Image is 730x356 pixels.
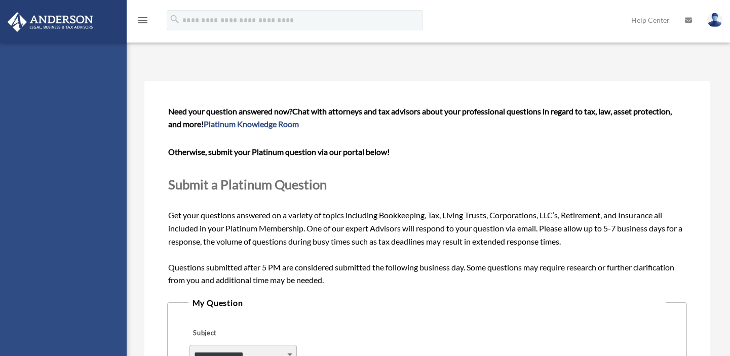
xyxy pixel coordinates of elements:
[188,296,666,310] legend: My Question
[137,14,149,26] i: menu
[169,14,180,25] i: search
[168,147,390,156] b: Otherwise, submit your Platinum question via our portal below!
[204,119,299,129] a: Platinum Knowledge Room
[707,13,722,27] img: User Pic
[168,106,686,285] span: Get your questions answered on a variety of topics including Bookkeeping, Tax, Living Trusts, Cor...
[5,12,96,32] img: Anderson Advisors Platinum Portal
[168,106,672,129] span: Chat with attorneys and tax advisors about your professional questions in regard to tax, law, ass...
[189,326,286,340] label: Subject
[168,106,292,116] span: Need your question answered now?
[137,18,149,26] a: menu
[168,177,327,192] span: Submit a Platinum Question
